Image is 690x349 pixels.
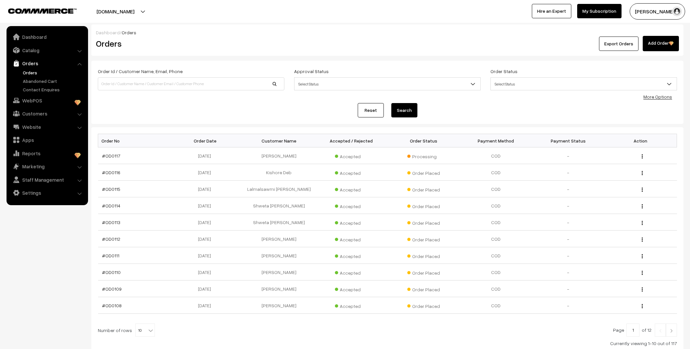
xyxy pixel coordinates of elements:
th: Action [605,134,677,147]
img: user [672,7,682,16]
td: [DATE] [170,147,243,164]
td: COD [460,214,532,231]
td: Shweta [PERSON_NAME] [243,197,315,214]
span: Select Status [491,78,677,90]
label: Approval Status [294,68,329,75]
td: [DATE] [170,214,243,231]
span: Order Placed [407,284,440,293]
td: COD [460,147,532,164]
td: COD [460,231,532,247]
td: Kishore Deb [243,164,315,181]
td: - [532,147,605,164]
span: Order Placed [407,301,440,310]
img: Menu [642,237,643,242]
span: of 12 [642,327,652,333]
span: Accepted [335,301,367,310]
span: 10 [135,324,155,337]
td: COD [460,181,532,197]
a: Reports [8,147,86,159]
span: Accepted [335,185,367,193]
a: Contact Enquires [21,86,86,93]
td: [PERSON_NAME] [243,281,315,297]
td: [DATE] [170,181,243,197]
label: Order Id / Customer Name, Email, Phone [98,68,183,75]
img: Menu [642,221,643,225]
th: Order Date [170,134,243,147]
a: Reset [358,103,384,117]
span: Order Placed [407,218,440,226]
a: Catalog [8,44,86,56]
td: - [532,164,605,181]
a: COMMMERCE [8,7,65,14]
td: [PERSON_NAME] [243,297,315,314]
a: Marketing [8,160,86,172]
td: [DATE] [170,231,243,247]
td: [PERSON_NAME] [243,247,315,264]
input: Order Id / Customer Name / Customer Email / Customer Phone [98,77,284,90]
td: COD [460,264,532,281]
td: - [532,264,605,281]
a: Orders [8,57,86,69]
img: Menu [642,254,643,258]
td: Shweta [PERSON_NAME] [243,214,315,231]
span: Order Placed [407,185,440,193]
td: [PERSON_NAME] [243,147,315,164]
td: [DATE] [170,297,243,314]
span: Order Placed [407,268,440,276]
td: [DATE] [170,264,243,281]
a: #OD0110 [102,269,121,275]
td: COD [460,281,532,297]
a: Orders [21,69,86,76]
img: Left [657,329,663,333]
td: - [532,247,605,264]
a: More Options [643,94,672,99]
a: #OD0117 [102,153,120,159]
th: Payment Status [532,134,605,147]
span: Accepted [335,284,367,293]
a: Customers [8,108,86,119]
img: Menu [642,188,643,192]
a: #OD0116 [102,170,120,175]
span: Accepted [335,201,367,210]
a: WebPOS [8,95,86,106]
a: #OD0108 [102,303,122,308]
span: Processing [407,151,440,160]
a: #OD0109 [102,286,122,292]
th: Customer Name [243,134,315,147]
button: [DOMAIN_NAME] [74,3,157,20]
td: COD [460,297,532,314]
span: Accepted [335,151,367,160]
span: Number of rows [98,327,132,334]
td: [DATE] [170,281,243,297]
td: - [532,231,605,247]
span: Select Status [490,77,677,90]
a: Apps [8,134,86,146]
td: - [532,197,605,214]
span: Page [613,327,624,333]
td: - [532,181,605,197]
a: Dashboard [96,30,120,35]
td: Lalmalsawmi [PERSON_NAME] [243,181,315,197]
th: Accepted / Rejected [315,134,387,147]
td: - [532,281,605,297]
label: Order Status [490,68,517,75]
span: Order Placed [407,235,440,243]
td: COD [460,247,532,264]
img: COMMMERCE [8,8,77,13]
a: Abandoned Cart [21,78,86,84]
td: [DATE] [170,197,243,214]
a: #OD0114 [102,203,120,208]
span: Orders [122,30,136,35]
span: Select Status [294,78,480,90]
button: [PERSON_NAME] [630,3,685,20]
td: [PERSON_NAME] [243,264,315,281]
span: Select Status [294,77,481,90]
button: Search [391,103,417,117]
td: [PERSON_NAME] [243,231,315,247]
td: COD [460,197,532,214]
img: Menu [642,154,643,159]
a: My Subscription [577,4,622,18]
img: Menu [642,304,643,308]
img: Menu [642,171,643,175]
a: #OD0115 [102,186,120,192]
